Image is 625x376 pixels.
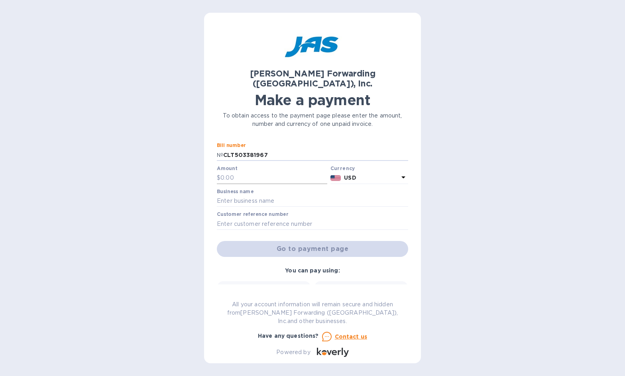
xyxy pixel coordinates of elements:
[220,172,327,184] input: 0.00
[276,348,310,356] p: Powered by
[217,112,408,128] p: To obtain access to the payment page please enter the amount, number and currency of one unpaid i...
[258,333,319,339] b: Have any questions?
[217,195,408,207] input: Enter business name
[217,218,408,230] input: Enter customer reference number
[217,300,408,325] p: All your account information will remain secure and hidden from [PERSON_NAME] Forwarding ([GEOGRA...
[217,212,288,217] label: Customer reference number
[335,333,368,340] u: Contact us
[285,267,340,274] b: You can pay using:
[217,189,254,194] label: Business name
[330,175,341,181] img: USD
[330,165,355,171] b: Currency
[250,69,375,88] b: [PERSON_NAME] Forwarding ([GEOGRAPHIC_DATA]), Inc.
[217,151,223,159] p: №
[223,149,408,161] input: Enter bill number
[217,174,220,182] p: $
[217,143,246,148] label: Bill number
[344,174,356,181] b: USD
[217,92,408,108] h1: Make a payment
[217,166,237,171] label: Amount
